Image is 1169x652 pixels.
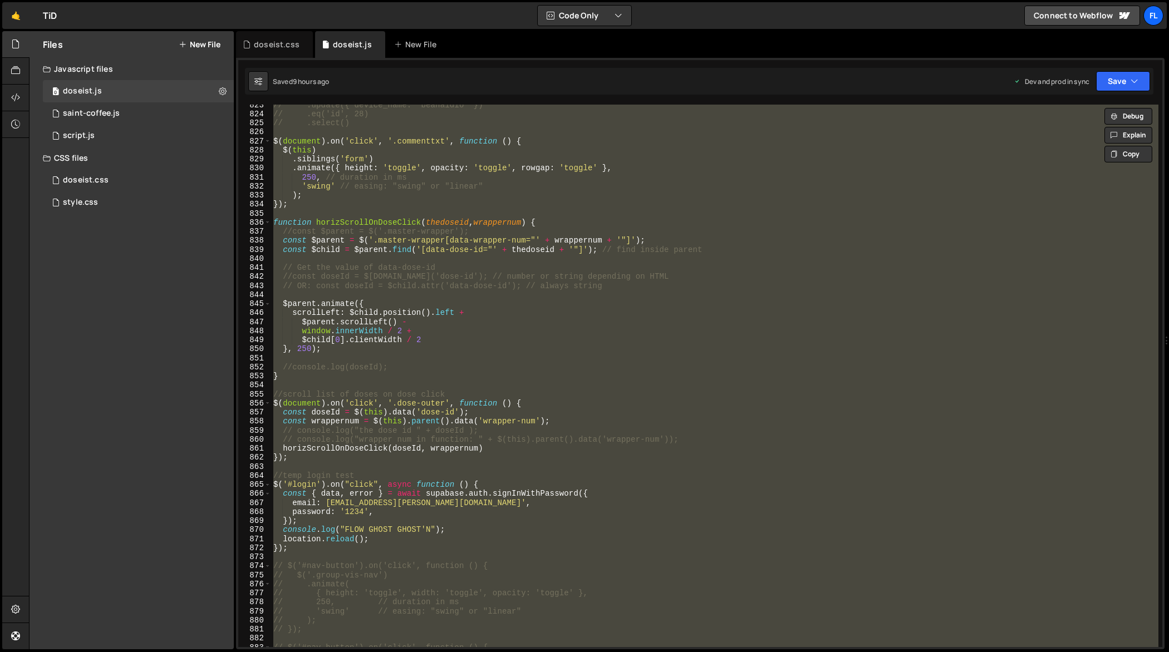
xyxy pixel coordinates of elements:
[238,182,271,191] div: 832
[238,118,271,127] div: 825
[238,191,271,200] div: 833
[238,417,271,426] div: 858
[238,137,271,146] div: 827
[238,426,271,435] div: 859
[30,147,234,169] div: CSS files
[238,263,271,272] div: 841
[238,408,271,417] div: 857
[43,102,234,125] div: 4604/27020.js
[238,525,271,534] div: 870
[238,589,271,597] div: 877
[238,209,271,218] div: 835
[238,254,271,263] div: 840
[238,544,271,552] div: 872
[43,125,234,147] div: 4604/24567.js
[238,281,271,290] div: 843
[238,616,271,625] div: 880
[1143,6,1163,26] a: Fl
[238,127,271,136] div: 826
[238,372,271,381] div: 853
[238,399,271,408] div: 856
[179,40,220,49] button: New File
[238,552,271,561] div: 873
[238,245,271,254] div: 839
[1014,77,1089,86] div: Dev and prod in sync
[63,86,102,96] div: doseist.js
[43,169,234,191] div: 4604/42100.css
[538,6,631,26] button: Code Only
[238,516,271,525] div: 869
[43,191,234,214] div: 4604/25434.css
[238,344,271,353] div: 850
[1104,146,1152,162] button: Copy
[238,643,271,652] div: 883
[63,197,98,208] div: style.css
[238,335,271,344] div: 849
[238,634,271,643] div: 882
[238,218,271,227] div: 836
[2,2,30,29] a: 🤙
[238,435,271,444] div: 860
[273,77,330,86] div: Saved
[238,155,271,164] div: 829
[1104,108,1152,125] button: Debug
[63,108,120,118] div: saint-coffee.js
[238,597,271,606] div: 878
[254,39,299,50] div: doseist.css
[238,200,271,209] div: 834
[238,462,271,471] div: 863
[238,299,271,308] div: 845
[1024,6,1140,26] a: Connect to Webflow
[238,571,271,580] div: 875
[238,173,271,182] div: 831
[52,88,59,97] span: 0
[238,480,271,489] div: 865
[238,390,271,399] div: 855
[238,625,271,634] div: 881
[238,236,271,245] div: 838
[238,272,271,281] div: 842
[333,39,372,50] div: doseist.js
[238,308,271,317] div: 846
[238,363,271,372] div: 852
[238,507,271,516] div: 868
[238,498,271,507] div: 867
[394,39,441,50] div: New File
[293,77,330,86] div: 9 hours ago
[238,110,271,118] div: 824
[238,607,271,616] div: 879
[238,327,271,335] div: 848
[30,58,234,80] div: Javascript files
[43,80,234,102] div: 4604/37981.js
[238,453,271,462] div: 862
[1096,71,1150,91] button: Save
[238,227,271,236] div: 837
[238,318,271,327] div: 847
[43,38,63,51] h2: Files
[238,381,271,389] div: 854
[238,444,271,453] div: 861
[1104,127,1152,144] button: Explain
[238,489,271,498] div: 866
[238,561,271,570] div: 874
[238,535,271,544] div: 871
[238,146,271,155] div: 828
[238,101,271,110] div: 823
[43,9,57,22] div: TiD
[238,471,271,480] div: 864
[238,164,271,172] div: 830
[63,131,95,141] div: script.js
[63,175,109,185] div: doseist.css
[238,354,271,363] div: 851
[238,290,271,299] div: 844
[238,580,271,589] div: 876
